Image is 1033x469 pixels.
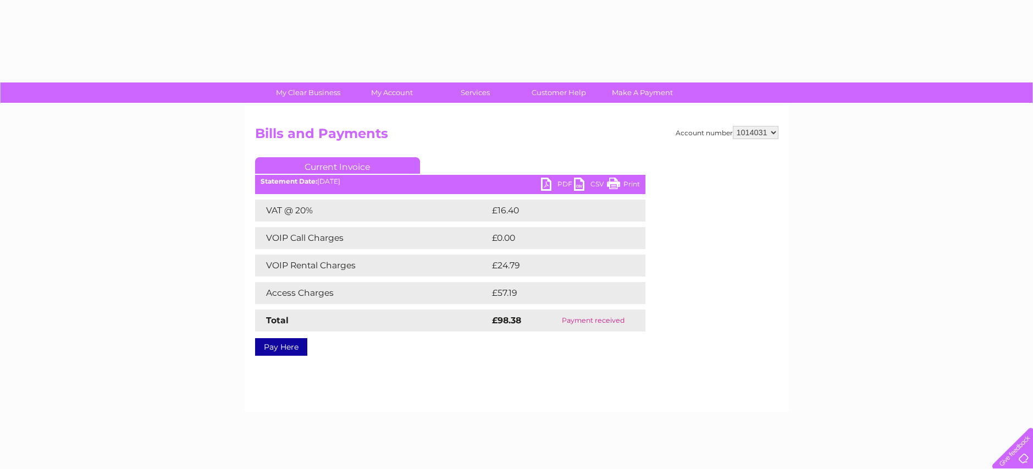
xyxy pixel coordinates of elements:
[541,178,574,194] a: PDF
[255,200,489,222] td: VAT @ 20%
[597,82,688,103] a: Make A Payment
[430,82,521,103] a: Services
[676,126,778,139] div: Account number
[255,178,645,185] div: [DATE]
[489,282,622,304] td: £57.19
[574,178,607,194] a: CSV
[489,227,620,249] td: £0.00
[255,157,420,174] a: Current Invoice
[255,255,489,277] td: VOIP Rental Charges
[492,315,521,325] strong: £98.38
[255,227,489,249] td: VOIP Call Charges
[542,310,645,332] td: Payment received
[255,126,778,147] h2: Bills and Payments
[489,200,623,222] td: £16.40
[513,82,604,103] a: Customer Help
[489,255,623,277] td: £24.79
[263,82,353,103] a: My Clear Business
[255,338,307,356] a: Pay Here
[261,177,317,185] b: Statement Date:
[346,82,437,103] a: My Account
[607,178,640,194] a: Print
[266,315,289,325] strong: Total
[255,282,489,304] td: Access Charges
